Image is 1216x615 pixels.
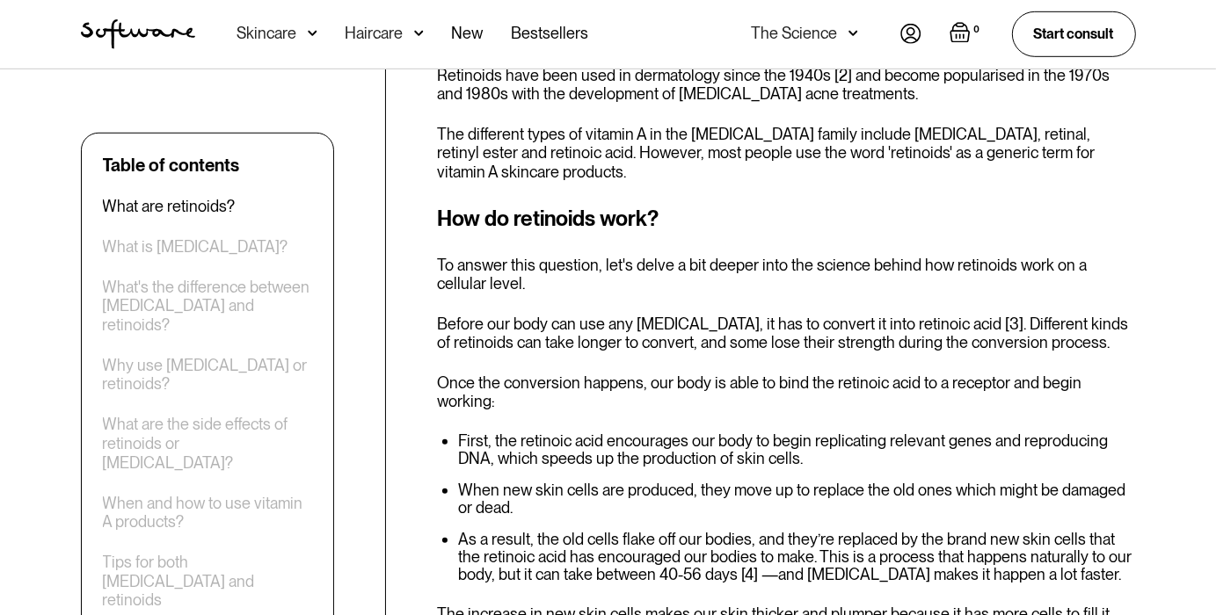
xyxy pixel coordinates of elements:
a: home [81,19,195,49]
li: As a result, the old cells flake off our bodies, and they’re replaced by the brand new skin cells... [458,531,1136,583]
p: To answer this question, let's delve a bit deeper into the science behind how retinoids work on a... [437,256,1136,293]
div: Table of contents [103,154,240,175]
p: Once the conversion happens, our body is able to bind the retinoic acid to a receptor and begin w... [437,373,1136,411]
div: Skincare [237,25,297,42]
a: What are the side effects of retinoids or [MEDICAL_DATA]? [103,415,312,472]
img: Software Logo [81,19,195,49]
div: Haircare [346,25,404,42]
li: First, the retinoic acid encourages our body to begin replicating relevant genes and reproducing ... [458,432,1136,467]
img: arrow down [414,25,424,42]
a: Start consult [1012,11,1136,56]
a: Why use [MEDICAL_DATA] or retinoids? [103,355,312,393]
a: What is [MEDICAL_DATA]? [103,236,288,256]
div: 0 [971,22,984,38]
p: Before our body can use any [MEDICAL_DATA], it has to convert it into retinoic acid [3]. Differen... [437,315,1136,352]
a: Open empty cart [950,22,984,47]
img: arrow down [308,25,317,42]
div: The Science [752,25,838,42]
a: When and how to use vitamin A products? [103,493,312,531]
a: What's the difference between [MEDICAL_DATA] and retinoids? [103,277,312,334]
p: The different types of vitamin A in the [MEDICAL_DATA] family include [MEDICAL_DATA], retinal, re... [437,125,1136,182]
a: What are retinoids? [103,196,236,215]
img: arrow down [848,25,858,42]
h3: How do retinoids work? [437,203,1136,235]
a: Tips for both [MEDICAL_DATA] and retinoids [103,553,312,610]
p: Retinoids have been used in dermatology since the 1940s [2] and become popularised in the 1970s a... [437,66,1136,104]
li: When new skin cells are produced, they move up to replace the old ones which might be damaged or ... [458,481,1136,517]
